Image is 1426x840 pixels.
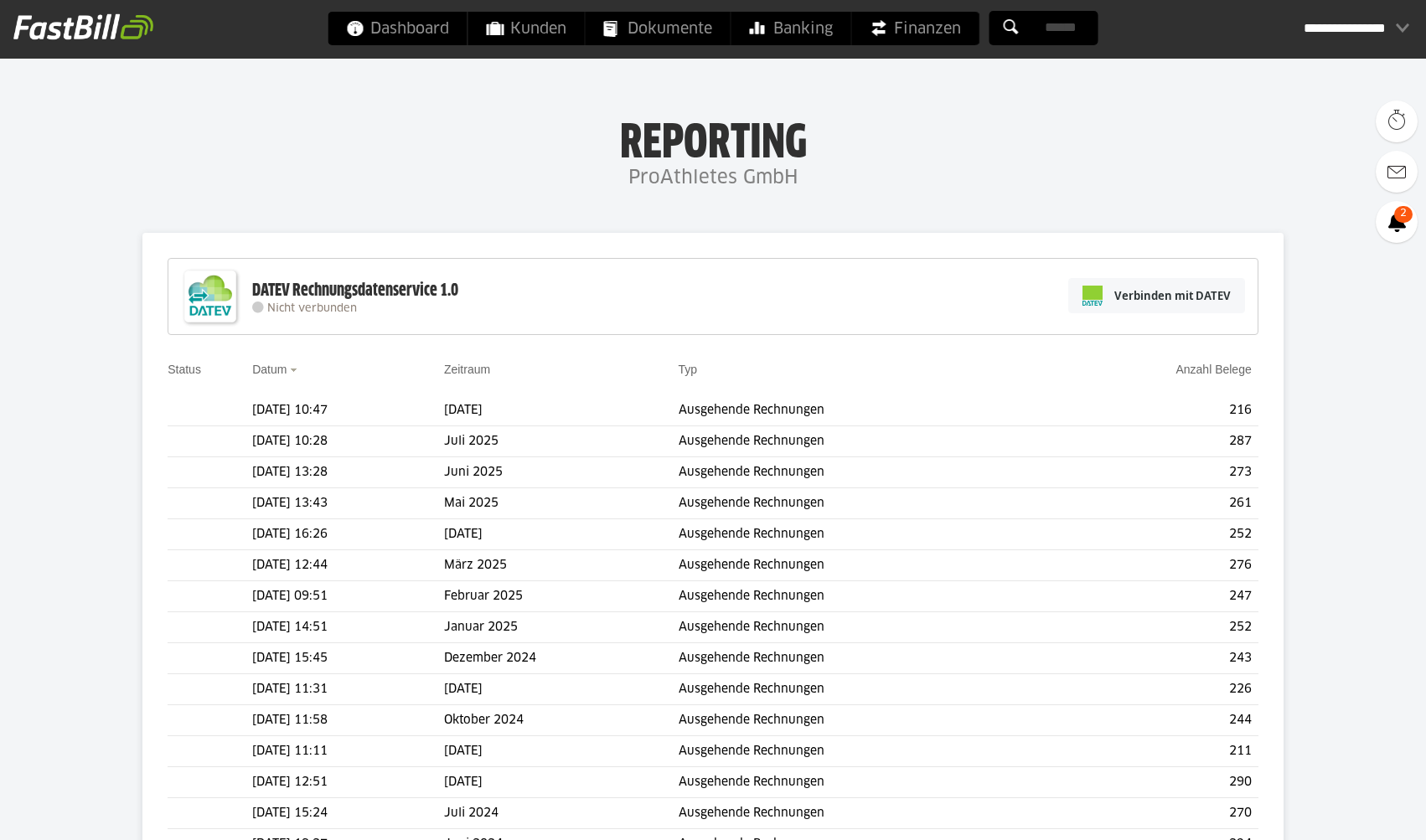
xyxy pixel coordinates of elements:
[1049,519,1258,550] td: 252
[1049,705,1258,736] td: 244
[750,12,833,45] span: Banking
[679,550,1049,581] td: Ausgehende Rechnungen
[252,395,444,426] td: [DATE] 10:47
[1376,201,1418,243] a: 2
[1049,798,1258,829] td: 270
[679,363,698,376] a: Typ
[252,798,444,829] td: [DATE] 15:24
[679,674,1049,705] td: Ausgehende Rechnungen
[347,12,449,45] span: Dashboard
[252,280,458,301] div: DATEV Rechnungsdatenservice 1.0
[444,457,679,488] td: Juni 2025
[252,488,444,519] td: [DATE] 13:43
[444,674,679,705] td: [DATE]
[1049,426,1258,457] td: 287
[1175,363,1251,376] a: Anzahl Belege
[252,705,444,736] td: [DATE] 11:58
[679,395,1049,426] td: Ausgehende Rechnungen
[444,395,679,426] td: [DATE]
[252,581,444,612] td: [DATE] 09:51
[252,767,444,798] td: [DATE] 12:51
[1114,287,1231,304] span: Verbinden mit DATEV
[1049,395,1258,426] td: 216
[252,457,444,488] td: [DATE] 13:28
[679,705,1049,736] td: Ausgehende Rechnungen
[444,705,679,736] td: Oktober 2024
[679,798,1049,829] td: Ausgehende Rechnungen
[1068,278,1245,313] a: Verbinden mit DATEV
[487,12,566,45] span: Kunden
[1295,790,1409,832] iframe: Öffnet ein Widget, in dem Sie weitere Informationen finden
[1082,286,1103,306] img: pi-datev-logo-farbig-24.svg
[586,12,731,45] a: Dokumente
[252,736,444,767] td: [DATE] 11:11
[252,674,444,705] td: [DATE] 11:31
[1049,581,1258,612] td: 247
[444,363,490,376] a: Zeitraum
[1049,612,1258,643] td: 252
[604,12,712,45] span: Dokumente
[444,767,679,798] td: [DATE]
[1049,767,1258,798] td: 290
[1049,674,1258,705] td: 226
[679,612,1049,643] td: Ausgehende Rechnungen
[444,581,679,612] td: Februar 2025
[852,12,979,45] a: Finanzen
[252,363,287,376] a: Datum
[13,13,153,40] img: fastbill_logo_white.png
[168,363,201,376] a: Status
[444,736,679,767] td: [DATE]
[252,426,444,457] td: [DATE] 10:28
[444,550,679,581] td: März 2025
[252,643,444,674] td: [DATE] 15:45
[444,612,679,643] td: Januar 2025
[252,519,444,550] td: [DATE] 16:26
[1394,206,1413,223] span: 2
[1049,736,1258,767] td: 211
[290,368,301,372] img: sort_desc.gif
[679,581,1049,612] td: Ausgehende Rechnungen
[871,12,961,45] span: Finanzen
[679,426,1049,457] td: Ausgehende Rechnungen
[444,798,679,829] td: Juli 2024
[1049,550,1258,581] td: 276
[328,12,468,45] a: Dashboard
[1049,488,1258,519] td: 261
[177,263,244,330] img: DATEV-Datenservice Logo
[679,643,1049,674] td: Ausgehende Rechnungen
[252,612,444,643] td: [DATE] 14:51
[168,118,1258,162] h1: Reporting
[252,550,444,581] td: [DATE] 12:44
[679,519,1049,550] td: Ausgehende Rechnungen
[267,303,357,314] span: Nicht verbunden
[679,488,1049,519] td: Ausgehende Rechnungen
[444,488,679,519] td: Mai 2025
[468,12,585,45] a: Kunden
[1049,457,1258,488] td: 273
[679,736,1049,767] td: Ausgehende Rechnungen
[731,12,851,45] a: Banking
[444,426,679,457] td: Juli 2025
[679,457,1049,488] td: Ausgehende Rechnungen
[1049,643,1258,674] td: 243
[444,519,679,550] td: [DATE]
[444,643,679,674] td: Dezember 2024
[679,767,1049,798] td: Ausgehende Rechnungen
